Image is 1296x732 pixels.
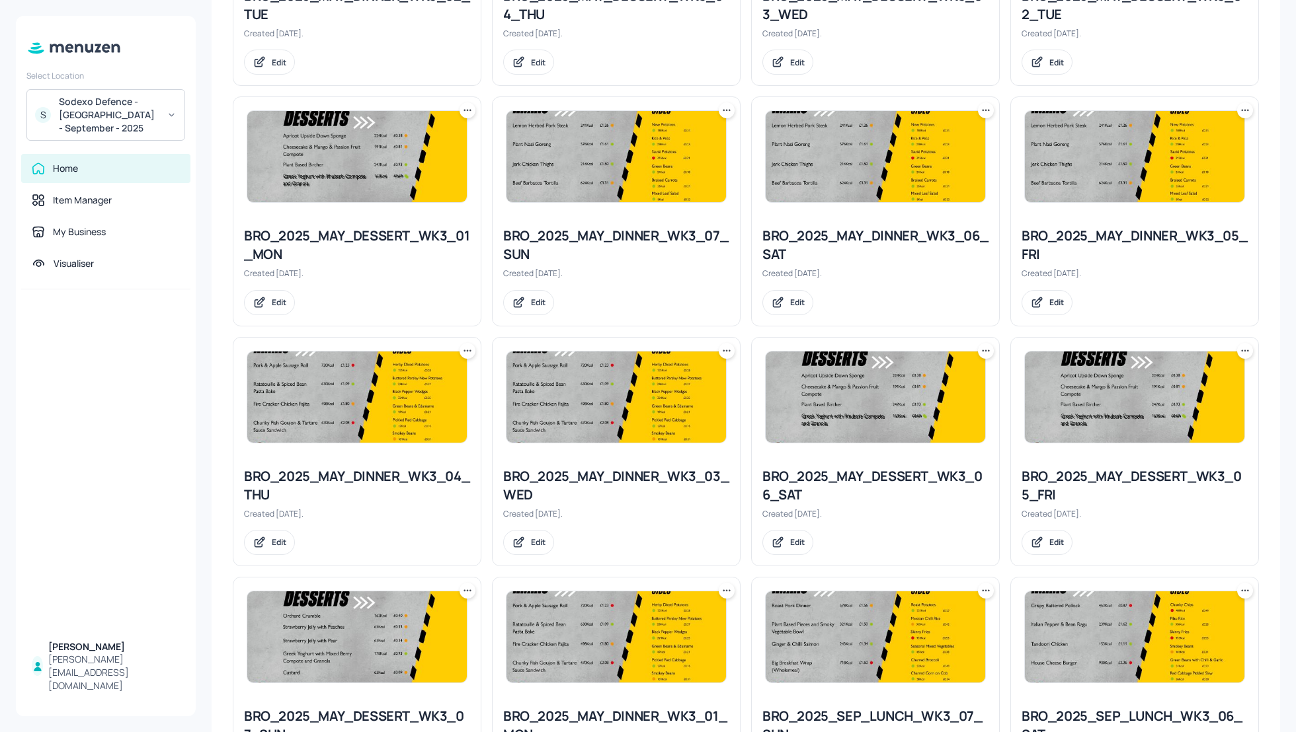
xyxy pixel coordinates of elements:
[503,28,729,39] div: Created [DATE].
[503,467,729,504] div: BRO_2025_MAY_DINNER_WK3_03_WED
[272,536,286,548] div: Edit
[272,297,286,308] div: Edit
[531,536,546,548] div: Edit
[1022,508,1248,519] div: Created [DATE].
[1025,111,1244,202] img: 2025-05-22-1747906797076bf0ndu3z76i.jpeg
[503,227,729,264] div: BRO_2025_MAY_DINNER_WK3_07_SUN
[244,227,470,264] div: BRO_2025_MAY_DESSERT_WK3_01_MON
[506,591,726,682] img: 2025-05-22-1747905634549fcc16euhoul.jpeg
[503,268,729,279] div: Created [DATE].
[247,351,467,443] img: 2025-05-22-1747905634549fcc16euhoul.jpeg
[506,111,726,202] img: 2025-05-22-1747906797076bf0ndu3z76i.jpeg
[1025,591,1244,682] img: 2025-05-22-1747900291100uwp9ybp7hkm.jpeg
[531,57,546,68] div: Edit
[503,508,729,519] div: Created [DATE].
[762,227,989,264] div: BRO_2025_MAY_DINNER_WK3_06_SAT
[54,257,94,270] div: Visualiser
[1022,227,1248,264] div: BRO_2025_MAY_DINNER_WK3_05_FRI
[35,107,51,123] div: S
[53,194,112,207] div: Item Manager
[48,653,180,692] div: [PERSON_NAME][EMAIL_ADDRESS][DOMAIN_NAME]
[1049,297,1064,308] div: Edit
[59,95,159,135] div: Sodexo Defence - [GEOGRAPHIC_DATA] - September - 2025
[272,57,286,68] div: Edit
[1022,467,1248,504] div: BRO_2025_MAY_DESSERT_WK3_05_FRI
[790,57,805,68] div: Edit
[247,111,467,202] img: 2025-05-20-1747740639646etna42jsom7.jpeg
[244,28,470,39] div: Created [DATE].
[244,467,470,504] div: BRO_2025_MAY_DINNER_WK3_04_THU
[531,297,546,308] div: Edit
[1022,268,1248,279] div: Created [DATE].
[1022,28,1248,39] div: Created [DATE].
[26,70,185,81] div: Select Location
[1025,351,1244,443] img: 2025-05-20-1747740639646etna42jsom7.jpeg
[790,297,805,308] div: Edit
[1049,536,1064,548] div: Edit
[244,268,470,279] div: Created [DATE].
[762,28,989,39] div: Created [DATE].
[766,351,985,443] img: 2025-05-20-1747740639646etna42jsom7.jpeg
[762,268,989,279] div: Created [DATE].
[766,591,985,682] img: 2025-05-22-1747904308008lmacub70uo.jpeg
[48,640,180,653] div: [PERSON_NAME]
[506,351,726,443] img: 2025-05-22-1747905634549fcc16euhoul.jpeg
[247,591,467,682] img: 2025-05-22-1747908285058xquneu94zyr.jpeg
[53,162,78,175] div: Home
[53,225,106,238] div: My Business
[762,467,989,504] div: BRO_2025_MAY_DESSERT_WK3_06_SAT
[790,536,805,548] div: Edit
[762,508,989,519] div: Created [DATE].
[1049,57,1064,68] div: Edit
[244,508,470,519] div: Created [DATE].
[766,111,985,202] img: 2025-05-22-1747906797076bf0ndu3z76i.jpeg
